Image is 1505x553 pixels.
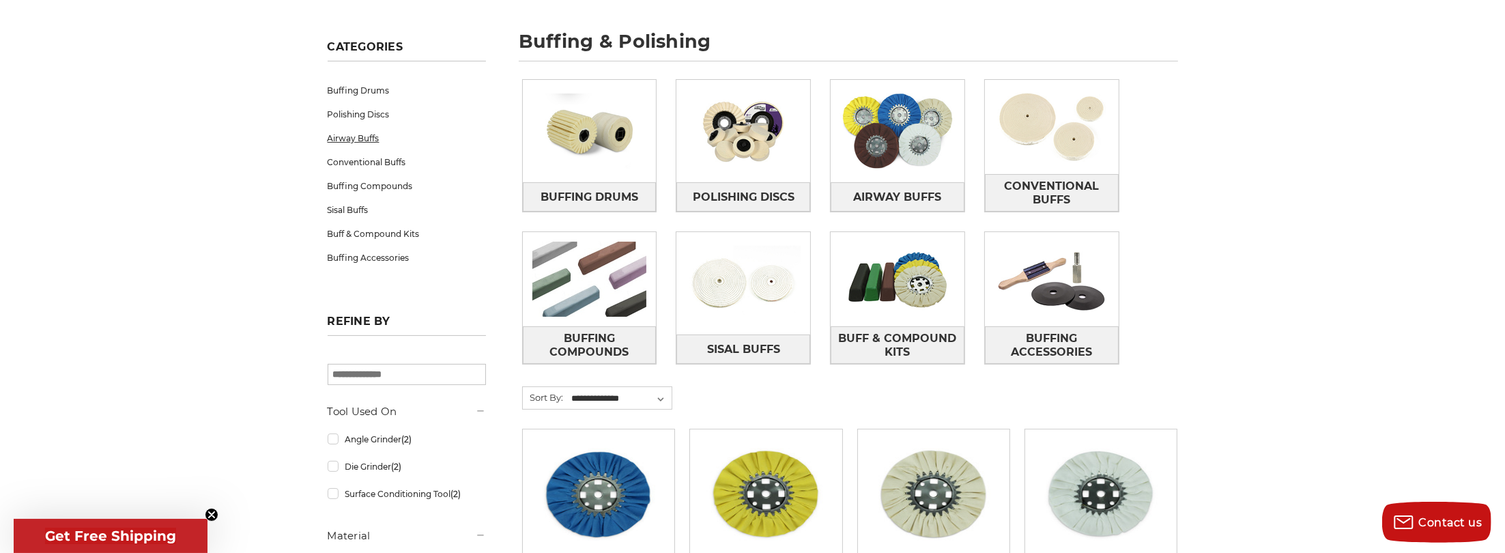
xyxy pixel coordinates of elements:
[985,326,1119,364] a: Buffing Accessories
[986,327,1118,364] span: Buffing Accessories
[1382,502,1491,543] button: Contact us
[328,427,486,451] a: Angle Grinder
[831,84,964,178] img: Airway Buffs
[328,403,486,420] h5: Tool Used On
[570,388,672,409] select: Sort By:
[401,434,412,444] span: (2)
[868,439,1000,548] img: 8 inch untreated airway buffing wheel
[985,80,1119,174] img: Conventional Buffs
[676,335,810,364] a: Sisal Buffs
[328,482,486,506] a: Surface Conditioning Tool
[523,84,657,178] img: Buffing Drums
[328,315,486,336] h5: Refine by
[45,528,176,544] span: Get Free Shipping
[854,186,942,209] span: Airway Buffs
[523,182,657,212] a: Buffing Drums
[524,327,656,364] span: Buffing Compounds
[328,40,486,61] h5: Categories
[519,32,1178,61] h1: buffing & polishing
[676,236,810,330] img: Sisal Buffs
[523,387,564,408] label: Sort By:
[450,489,461,499] span: (2)
[205,508,218,522] button: Close teaser
[831,182,964,212] a: Airway Buffs
[693,186,794,209] span: Polishing Discs
[676,182,810,212] a: Polishing Discs
[541,186,638,209] span: Buffing Drums
[328,102,486,126] a: Polishing Discs
[831,327,964,364] span: Buff & Compound Kits
[985,232,1119,326] img: Buffing Accessories
[328,79,486,102] a: Buffing Drums
[831,232,964,326] img: Buff & Compound Kits
[831,326,964,364] a: Buff & Compound Kits
[328,222,486,246] a: Buff & Compound Kits
[523,326,657,364] a: Buffing Compounds
[707,338,780,361] span: Sisal Buffs
[328,126,486,150] a: Airway Buffs
[1419,516,1482,529] span: Contact us
[328,246,486,270] a: Buffing Accessories
[328,198,486,222] a: Sisal Buffs
[532,439,665,548] img: blue mill treated 8 inch airway buffing wheel
[14,519,207,553] div: Get Free ShippingClose teaser
[328,150,486,174] a: Conventional Buffs
[328,455,486,479] a: Die Grinder
[523,232,657,326] img: Buffing Compounds
[676,84,810,178] img: Polishing Discs
[986,175,1118,212] span: Conventional Buffs
[391,462,401,472] span: (2)
[328,174,486,198] a: Buffing Compounds
[328,528,486,544] h5: Material
[1035,439,1167,548] img: 8 inch white domet flannel airway buffing wheel
[700,439,832,548] img: 8 x 3 x 5/8 airway buff yellow mill treatment
[985,174,1119,212] a: Conventional Buffs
